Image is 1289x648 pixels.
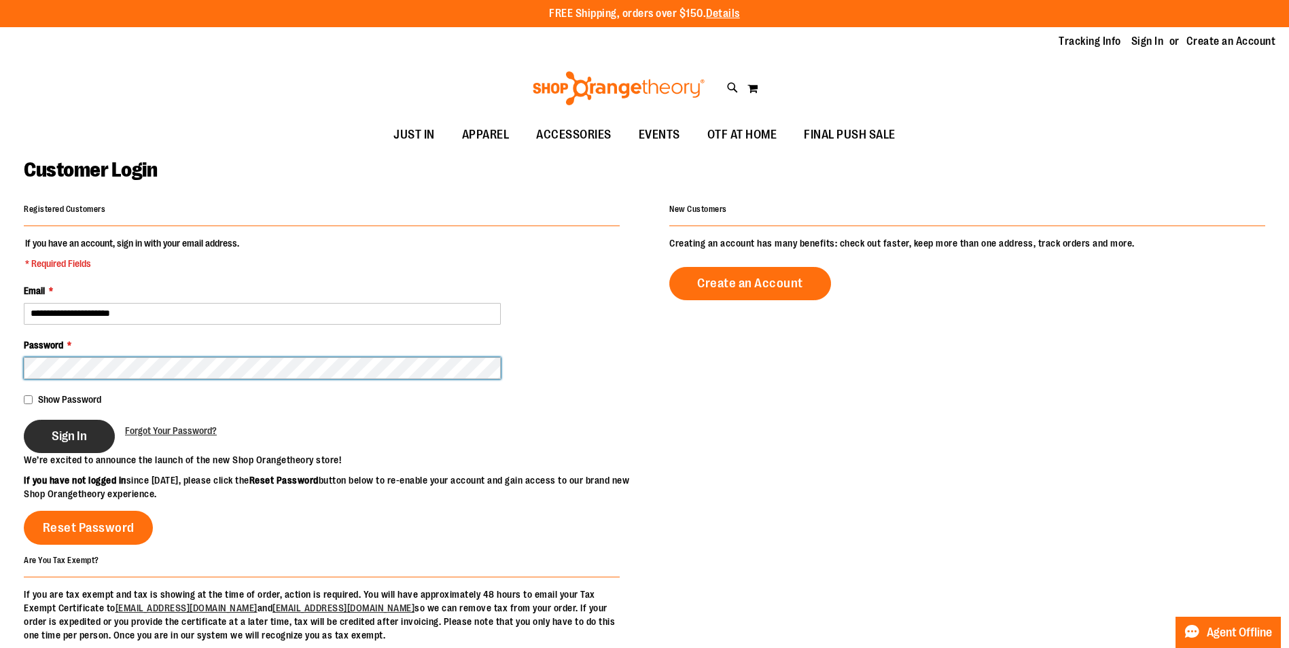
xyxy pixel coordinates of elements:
[462,120,510,150] span: APPAREL
[24,158,157,181] span: Customer Login
[24,453,645,467] p: We’re excited to announce the launch of the new Shop Orangetheory store!
[669,267,831,300] a: Create an Account
[24,588,620,642] p: If you are tax exempt and tax is showing at the time of order, action is required. You will have ...
[125,424,217,437] a: Forgot Your Password?
[125,425,217,436] span: Forgot Your Password?
[24,340,63,350] span: Password
[24,285,45,296] span: Email
[1186,34,1276,49] a: Create an Account
[707,120,777,150] span: OTF AT HOME
[697,276,803,291] span: Create an Account
[639,120,680,150] span: EVENTS
[549,6,740,22] p: FREE Shipping, orders over $150.
[393,120,435,150] span: JUST IN
[249,475,319,486] strong: Reset Password
[804,120,896,150] span: FINAL PUSH SALE
[1207,626,1272,639] span: Agent Offline
[25,257,239,270] span: * Required Fields
[272,602,414,613] a: [EMAIL_ADDRESS][DOMAIN_NAME]
[116,602,258,613] a: [EMAIL_ADDRESS][DOMAIN_NAME]
[1131,34,1164,49] a: Sign In
[1176,617,1281,648] button: Agent Offline
[24,473,645,501] p: since [DATE], please click the button below to re-enable your account and gain access to our bran...
[24,511,153,545] a: Reset Password
[52,429,87,444] span: Sign In
[38,394,101,405] span: Show Password
[531,71,707,105] img: Shop Orangetheory
[669,236,1265,250] p: Creating an account has many benefits: check out faster, keep more than one address, track orders...
[669,204,727,214] strong: New Customers
[1059,34,1121,49] a: Tracking Info
[24,236,241,270] legend: If you have an account, sign in with your email address.
[24,475,126,486] strong: If you have not logged in
[24,204,105,214] strong: Registered Customers
[706,7,740,20] a: Details
[536,120,612,150] span: ACCESSORIES
[43,520,135,535] span: Reset Password
[24,420,115,453] button: Sign In
[24,555,99,564] strong: Are You Tax Exempt?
